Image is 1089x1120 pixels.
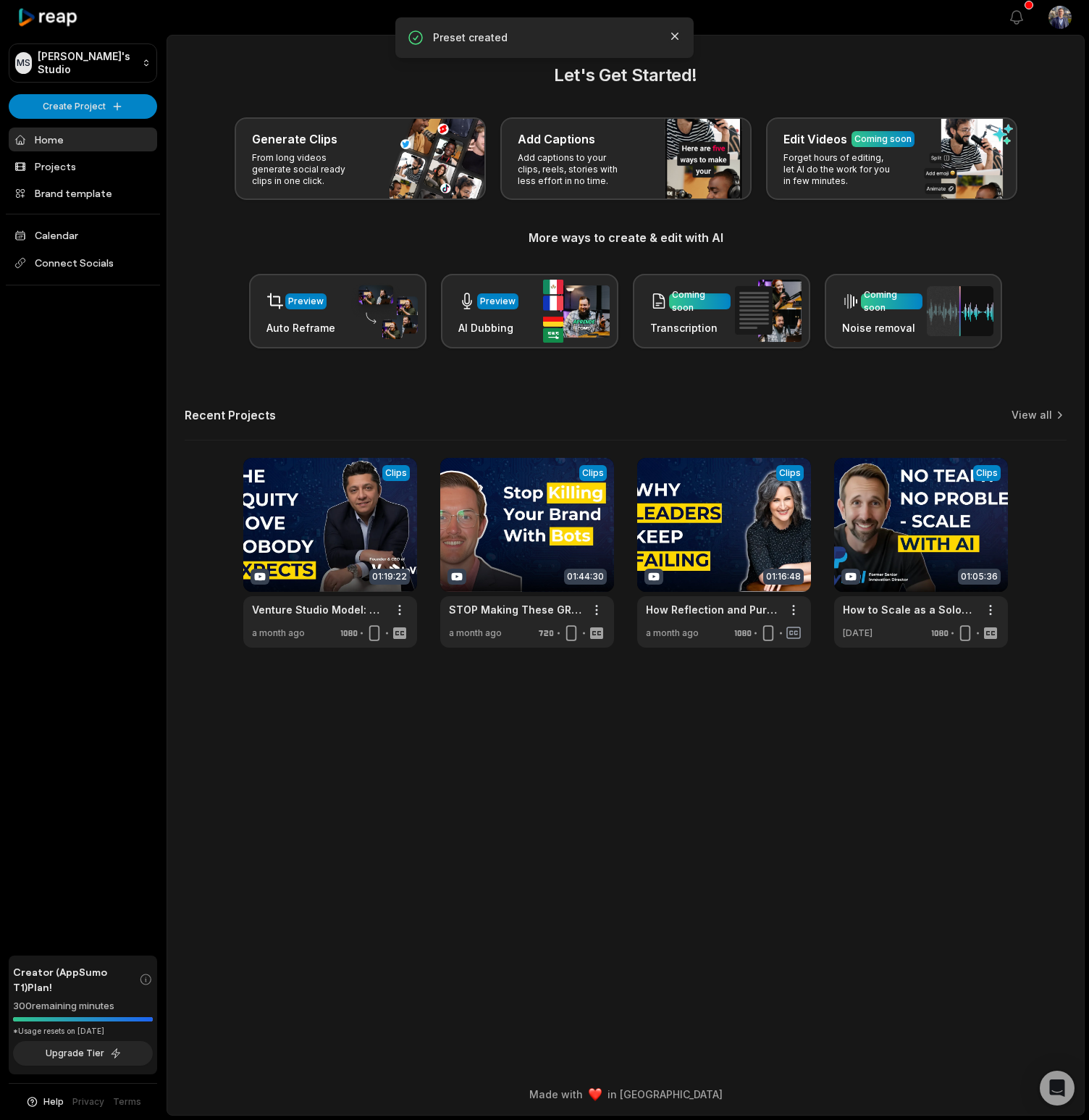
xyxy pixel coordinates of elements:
div: Coming soon [864,288,920,314]
a: Projects [9,154,157,178]
a: Privacy [72,1095,104,1108]
a: Calendar [9,223,157,247]
h2: Recent Projects [185,408,276,422]
a: STOP Making These GROWTH Mistakes on Social Media in [DATE]! [449,602,582,617]
div: Preview [480,295,516,308]
img: transcription.png [735,280,802,342]
p: [PERSON_NAME]'s Studio [38,50,136,76]
p: Add captions to your clips, reels, stories with less effort in no time. [518,152,630,187]
h3: Noise removal [842,320,922,335]
div: Preview [288,295,324,308]
img: noise_removal.png [927,286,993,336]
span: Connect Socials [9,250,157,276]
span: Creator (AppSumo T1) Plan! [13,964,139,995]
h3: More ways to create & edit with AI [185,229,1067,246]
div: MS [15,52,32,74]
h3: Edit Videos [783,130,847,148]
button: Create Project [9,94,157,119]
h3: Add Captions [518,130,595,148]
button: Upgrade Tier [13,1041,153,1066]
span: Help [43,1095,64,1108]
img: heart emoji [589,1088,602,1101]
p: Preset created [433,30,656,45]
h3: Auto Reframe [266,320,335,335]
button: Help [25,1095,64,1108]
a: Brand template [9,181,157,205]
a: Terms [113,1095,141,1108]
a: Home [9,128,157,151]
h3: Generate Clips [252,130,337,148]
div: Open Intercom Messenger [1040,1071,1075,1106]
img: auto_reframe.png [351,283,418,340]
div: Made with in [GEOGRAPHIC_DATA] [180,1087,1071,1102]
img: ai_dubbing.png [543,280,610,343]
div: Coming soon [854,133,912,146]
h3: Transcription [650,320,731,335]
a: Venture Studio Model: The Secret Weapon Behind Sustainable Startups | [PERSON_NAME] [252,602,385,617]
div: 300 remaining minutes [13,999,153,1014]
div: *Usage resets on [DATE] [13,1026,153,1037]
a: How to Scale as a Solopreneur Without Hiring by Leveraging AI | [PERSON_NAME] [843,602,976,617]
div: Coming soon [672,288,728,314]
p: Forget hours of editing, let AI do the work for you in few minutes. [783,152,896,187]
p: From long videos generate social ready clips in one click. [252,152,364,187]
h3: AI Dubbing [458,320,518,335]
a: View all [1012,408,1052,422]
h2: Let's Get Started! [185,62,1067,88]
a: How Reflection and Purpose Drive Tech Innovation and Success [646,602,779,617]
